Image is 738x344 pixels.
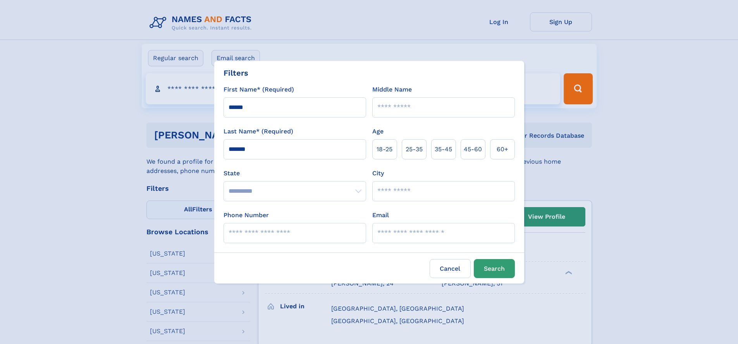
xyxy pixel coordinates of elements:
[224,85,294,94] label: First Name* (Required)
[224,67,248,79] div: Filters
[372,211,389,220] label: Email
[224,127,293,136] label: Last Name* (Required)
[224,211,269,220] label: Phone Number
[377,145,392,154] span: 18‑25
[406,145,423,154] span: 25‑35
[464,145,482,154] span: 45‑60
[224,169,366,178] label: State
[497,145,508,154] span: 60+
[372,127,384,136] label: Age
[474,259,515,278] button: Search
[372,85,412,94] label: Middle Name
[430,259,471,278] label: Cancel
[372,169,384,178] label: City
[435,145,452,154] span: 35‑45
